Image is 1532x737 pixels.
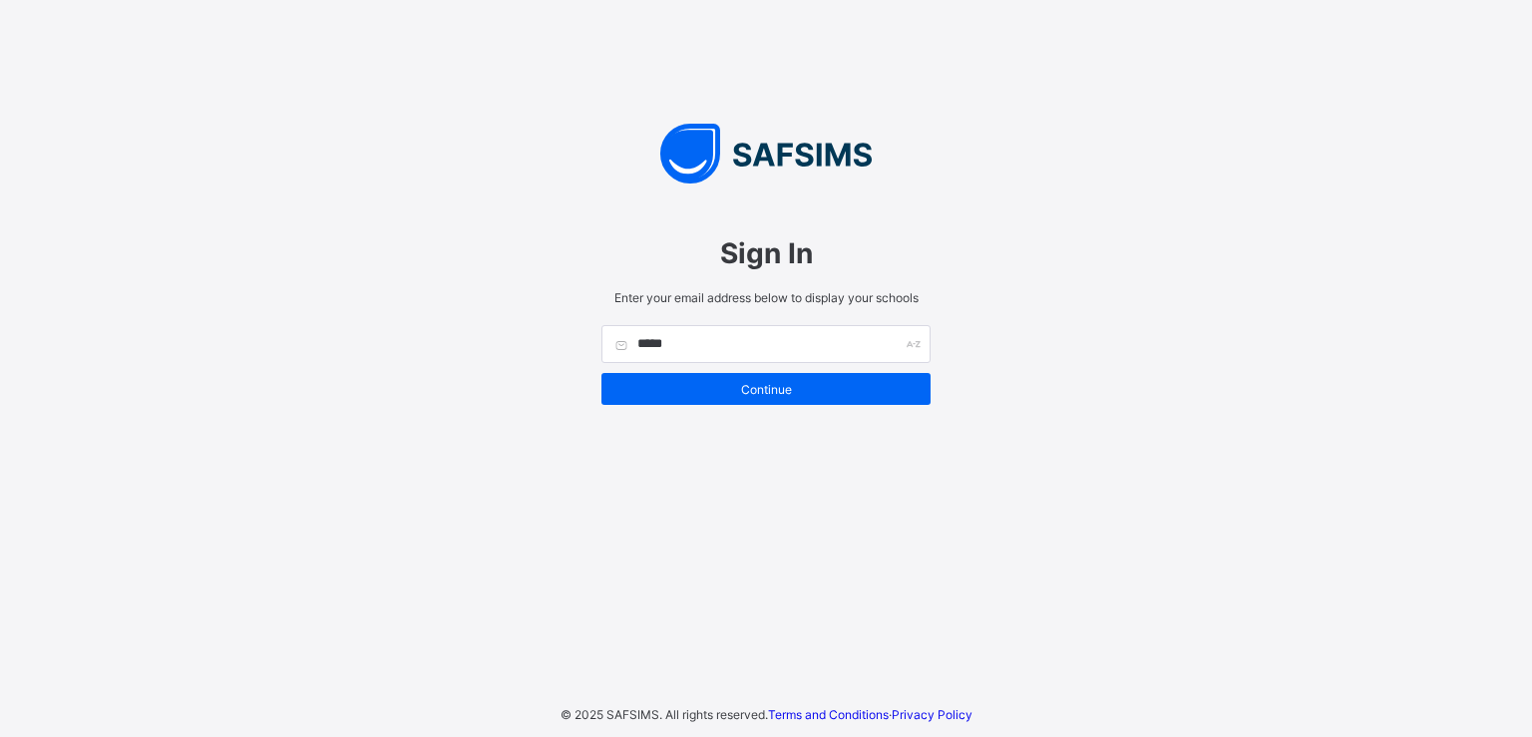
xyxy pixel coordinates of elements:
img: SAFSIMS Logo [581,124,951,184]
span: Sign In [601,236,931,270]
span: Continue [616,382,916,397]
a: Terms and Conditions [768,707,889,722]
span: © 2025 SAFSIMS. All rights reserved. [561,707,768,722]
span: · [768,707,972,722]
span: Enter your email address below to display your schools [601,290,931,305]
a: Privacy Policy [892,707,972,722]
